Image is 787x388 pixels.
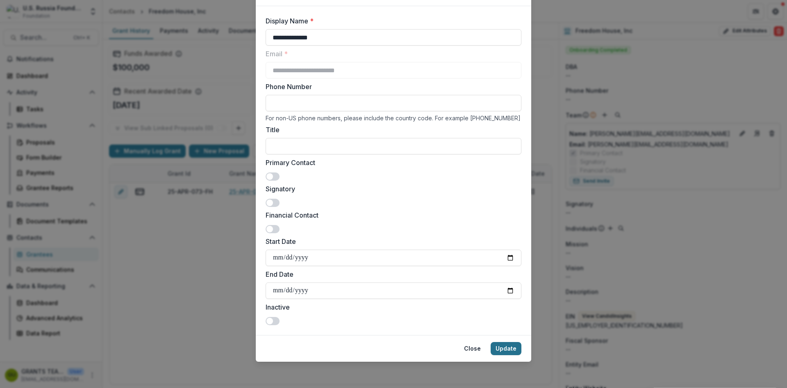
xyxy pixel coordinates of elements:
label: End Date [266,269,516,279]
button: Close [459,342,486,355]
label: Phone Number [266,82,516,92]
label: Signatory [266,184,516,194]
label: Inactive [266,302,516,312]
label: Email [266,49,516,59]
button: Update [491,342,521,355]
div: For non-US phone numbers, please include the country code. For example [PHONE_NUMBER] [266,115,521,122]
label: Financial Contact [266,210,516,220]
label: Primary Contact [266,158,516,168]
label: Title [266,125,516,135]
label: Start Date [266,236,516,246]
label: Display Name [266,16,516,26]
